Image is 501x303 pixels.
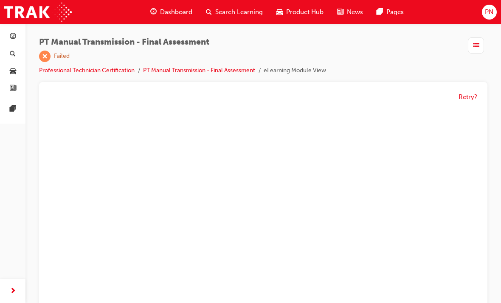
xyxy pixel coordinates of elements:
div: Failed [54,52,70,60]
span: Pages [386,7,404,17]
span: Product Hub [286,7,324,17]
span: news-icon [337,7,343,17]
span: PT Manual Transmission - Final Assessment [39,37,326,47]
span: search-icon [10,51,16,58]
a: guage-iconDashboard [144,3,199,21]
span: next-icon [10,286,16,297]
span: car-icon [10,68,16,75]
img: Trak [4,3,72,22]
span: News [347,7,363,17]
span: PN [485,7,493,17]
a: search-iconSearch Learning [199,3,270,21]
span: car-icon [276,7,283,17]
span: search-icon [206,7,212,17]
a: news-iconNews [330,3,370,21]
a: PT Manual Transmission - Final Assessment [143,67,255,74]
span: learningRecordVerb_FAIL-icon [39,51,51,62]
span: pages-icon [10,105,16,113]
span: news-icon [10,85,16,93]
button: Retry? [459,92,477,102]
a: car-iconProduct Hub [270,3,330,21]
a: pages-iconPages [370,3,411,21]
a: Professional Technician Certification [39,67,135,74]
span: Dashboard [160,7,192,17]
button: PN [482,5,497,20]
span: Search Learning [215,7,263,17]
li: eLearning Module View [264,66,326,76]
span: list-icon [473,40,479,51]
span: guage-icon [150,7,157,17]
span: guage-icon [10,33,16,41]
span: pages-icon [377,7,383,17]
